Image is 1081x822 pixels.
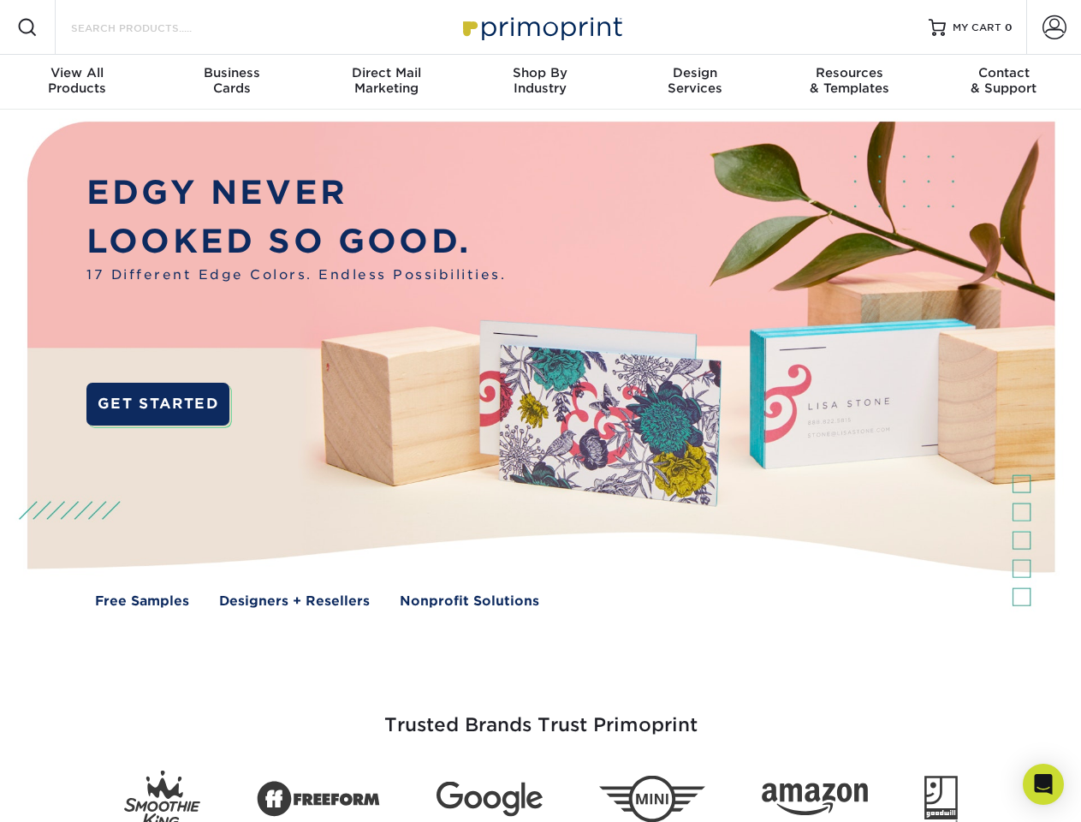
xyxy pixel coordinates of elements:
input: SEARCH PRODUCTS..... [69,17,236,38]
iframe: Google Customer Reviews [4,770,146,816]
div: Industry [463,65,617,96]
p: LOOKED SO GOOD. [86,217,506,266]
a: Contact& Support [927,55,1081,110]
img: Primoprint [455,9,627,45]
div: & Support [927,65,1081,96]
div: & Templates [772,65,926,96]
a: Designers + Resellers [219,592,370,611]
span: 0 [1005,21,1013,33]
span: MY CART [953,21,1001,35]
p: EDGY NEVER [86,169,506,217]
span: Resources [772,65,926,80]
div: Cards [154,65,308,96]
span: Direct Mail [309,65,463,80]
h3: Trusted Brands Trust Primoprint [40,673,1042,757]
span: 17 Different Edge Colors. Endless Possibilities. [86,265,506,285]
a: Resources& Templates [772,55,926,110]
a: BusinessCards [154,55,308,110]
a: Shop ByIndustry [463,55,617,110]
img: Goodwill [924,776,958,822]
span: Contact [927,65,1081,80]
span: Design [618,65,772,80]
div: Marketing [309,65,463,96]
a: Direct MailMarketing [309,55,463,110]
img: Google [437,782,543,817]
div: Open Intercom Messenger [1023,764,1064,805]
img: Amazon [762,783,868,816]
a: DesignServices [618,55,772,110]
a: GET STARTED [86,383,229,426]
a: Nonprofit Solutions [400,592,539,611]
span: Business [154,65,308,80]
div: Services [618,65,772,96]
span: Shop By [463,65,617,80]
a: Free Samples [95,592,189,611]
